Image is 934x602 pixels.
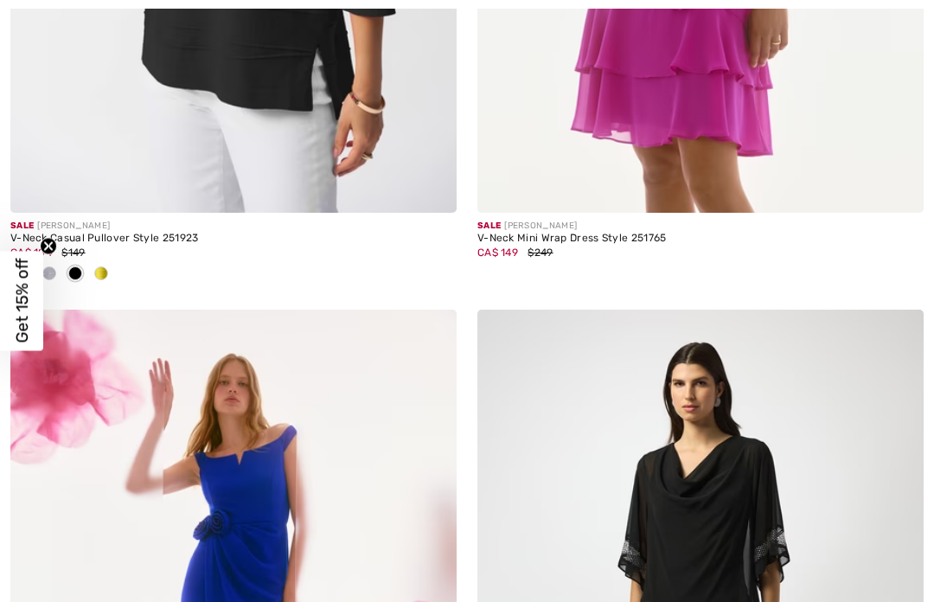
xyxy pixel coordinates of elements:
span: Get 15% off [12,259,32,343]
div: V-Neck Mini Wrap Dress Style 251765 [477,233,924,245]
span: Sale [477,221,501,231]
span: $249 [528,247,553,259]
div: Citrus [88,260,114,289]
div: [PERSON_NAME] [477,220,924,233]
span: Sale [10,221,34,231]
div: V-Neck Casual Pullover Style 251923 [10,233,457,245]
span: $149 [61,247,85,259]
div: Vanilla 30 [36,260,62,289]
span: CA$ 149 [477,247,518,259]
div: Black [62,260,88,289]
span: CA$ 104 [10,247,52,259]
button: Close teaser [40,238,57,255]
div: [PERSON_NAME] [10,220,457,233]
